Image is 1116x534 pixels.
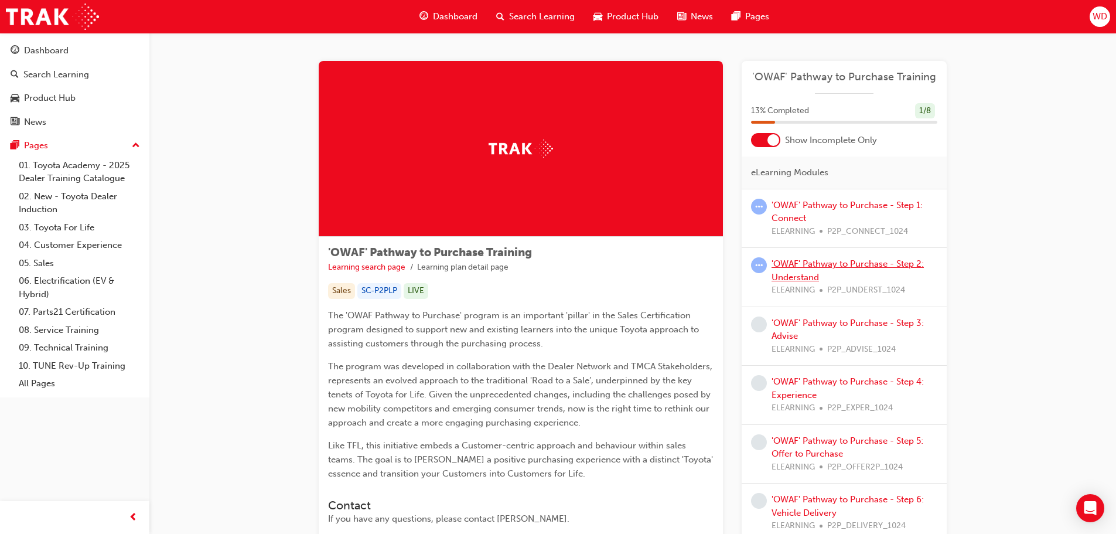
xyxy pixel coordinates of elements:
[668,5,722,29] a: news-iconNews
[328,440,715,479] span: Like TFL, this initiative embeds a Customer-centric approach and behaviour within sales teams. Th...
[5,64,145,86] a: Search Learning
[14,303,145,321] a: 07. Parts21 Certification
[328,512,714,526] div: If you have any questions, please contact [PERSON_NAME].
[593,9,602,24] span: car-icon
[827,225,908,239] span: P2P_CONNECT_1024
[509,10,575,23] span: Search Learning
[1090,6,1110,27] button: WD
[24,44,69,57] div: Dashboard
[772,200,923,224] a: 'OWAF' Pathway to Purchase - Step 1: Connect
[1076,494,1104,522] div: Open Intercom Messenger
[827,343,896,356] span: P2P_ADVISE_1024
[691,10,713,23] span: News
[772,284,815,297] span: ELEARNING
[1093,10,1107,23] span: WD
[404,283,428,299] div: LIVE
[489,140,553,158] img: Trak
[11,141,19,151] span: pages-icon
[14,321,145,339] a: 08. Service Training
[5,40,145,62] a: Dashboard
[11,93,19,104] span: car-icon
[751,199,767,215] span: learningRecordVerb_ATTEMPT-icon
[357,283,401,299] div: SC-P2PLP
[24,91,76,105] div: Product Hub
[915,103,935,119] div: 1 / 8
[14,254,145,273] a: 05. Sales
[772,376,924,400] a: 'OWAF' Pathway to Purchase - Step 4: Experience
[417,261,508,274] li: Learning plan detail page
[328,310,701,349] span: The 'OWAF Pathway to Purchase' program is an important 'pillar' in the Sales Certification progra...
[5,135,145,157] button: Pages
[772,343,815,356] span: ELEARNING
[14,188,145,219] a: 02. New - Toyota Dealer Induction
[11,46,19,56] span: guage-icon
[5,87,145,109] a: Product Hub
[772,519,815,533] span: ELEARNING
[14,375,145,393] a: All Pages
[745,10,769,23] span: Pages
[132,138,140,154] span: up-icon
[785,134,877,147] span: Show Incomplete Only
[433,10,477,23] span: Dashboard
[328,499,714,512] h3: Contact
[607,10,658,23] span: Product Hub
[328,283,355,299] div: Sales
[487,5,584,29] a: search-iconSearch Learning
[751,70,937,84] a: 'OWAF' Pathway to Purchase Training
[751,104,809,118] span: 13 % Completed
[5,38,145,135] button: DashboardSearch LearningProduct HubNews
[328,361,715,428] span: The program was developed in collaboration with the Dealer Network and TMCA Stakeholders, represe...
[751,375,767,391] span: learningRecordVerb_NONE-icon
[129,511,138,525] span: prev-icon
[751,434,767,450] span: learningRecordVerb_NONE-icon
[6,4,99,30] img: Trak
[772,436,923,460] a: 'OWAF' Pathway to Purchase - Step 5: Offer to Purchase
[772,225,815,239] span: ELEARNING
[24,139,48,152] div: Pages
[23,68,89,81] div: Search Learning
[827,402,893,415] span: P2P_EXPER_1024
[14,219,145,237] a: 03. Toyota For Life
[772,461,815,474] span: ELEARNING
[5,111,145,133] a: News
[11,117,19,128] span: news-icon
[410,5,487,29] a: guage-iconDashboard
[751,493,767,509] span: learningRecordVerb_NONE-icon
[772,402,815,415] span: ELEARNING
[772,259,924,283] a: 'OWAF' Pathway to Purchase - Step 2: Understand
[772,494,924,518] a: 'OWAF' Pathway to Purchase - Step 6: Vehicle Delivery
[24,115,46,129] div: News
[827,284,905,297] span: P2P_UNDERST_1024
[14,272,145,303] a: 06. Electrification (EV & Hybrid)
[772,318,924,342] a: 'OWAF' Pathway to Purchase - Step 3: Advise
[677,9,686,24] span: news-icon
[14,357,145,375] a: 10. TUNE Rev-Up Training
[328,262,405,272] a: Learning search page
[584,5,668,29] a: car-iconProduct Hub
[722,5,779,29] a: pages-iconPages
[827,519,906,533] span: P2P_DELIVERY_1024
[496,9,504,24] span: search-icon
[14,157,145,188] a: 01. Toyota Academy - 2025 Dealer Training Catalogue
[11,70,19,80] span: search-icon
[732,9,740,24] span: pages-icon
[751,317,767,332] span: learningRecordVerb_NONE-icon
[328,246,532,259] span: 'OWAF' Pathway to Purchase Training
[827,461,903,474] span: P2P_OFFER2P_1024
[14,236,145,254] a: 04. Customer Experience
[14,339,145,357] a: 09. Technical Training
[419,9,428,24] span: guage-icon
[751,166,828,179] span: eLearning Modules
[751,257,767,273] span: learningRecordVerb_ATTEMPT-icon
